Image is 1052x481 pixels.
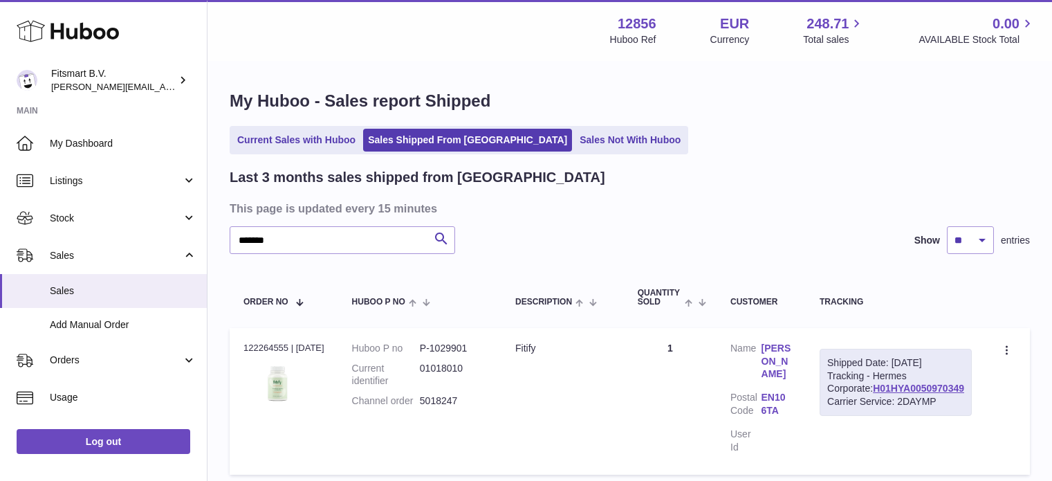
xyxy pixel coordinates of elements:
[919,15,1035,46] a: 0.00 AVAILABLE Stock Total
[352,394,420,408] dt: Channel order
[50,354,182,367] span: Orders
[352,298,405,307] span: Huboo P no
[243,298,288,307] span: Order No
[352,362,420,388] dt: Current identifier
[827,395,964,408] div: Carrier Service: 2DAYMP
[230,90,1030,112] h1: My Huboo - Sales report Shipped
[820,349,972,417] div: Tracking - Hermes Corporate:
[17,70,37,91] img: jonathan@leaderoo.com
[820,298,972,307] div: Tracking
[919,33,1035,46] span: AVAILABLE Stock Total
[730,428,762,454] dt: User Id
[762,342,793,381] a: [PERSON_NAME]
[51,67,176,93] div: Fitsmart B.V.
[51,81,277,92] span: [PERSON_NAME][EMAIL_ADDRESS][DOMAIN_NAME]
[762,391,793,417] a: EN10 6TA
[50,137,196,150] span: My Dashboard
[803,33,865,46] span: Total sales
[50,212,182,225] span: Stock
[230,201,1026,216] h3: This page is updated every 15 minutes
[50,284,196,298] span: Sales
[730,298,792,307] div: Customer
[243,359,313,408] img: 128561739542540.png
[243,342,324,354] div: 122264555 | [DATE]
[993,15,1019,33] span: 0.00
[515,298,572,307] span: Description
[420,342,488,355] dd: P-1029901
[624,328,717,475] td: 1
[873,383,964,394] a: H01HYA0050970349
[17,429,190,454] a: Log out
[827,356,964,370] div: Shipped Date: [DATE]
[230,168,605,187] h2: Last 3 months sales shipped from [GEOGRAPHIC_DATA]
[710,33,750,46] div: Currency
[803,15,865,46] a: 248.71 Total sales
[232,129,360,152] a: Current Sales with Huboo
[575,129,685,152] a: Sales Not With Huboo
[50,391,196,404] span: Usage
[352,342,420,355] dt: Huboo P no
[638,289,681,307] span: Quantity Sold
[50,318,196,332] span: Add Manual Order
[515,342,610,355] div: Fitify
[420,362,488,388] dd: 01018010
[50,174,182,188] span: Listings
[914,234,940,247] label: Show
[806,15,849,33] span: 248.71
[720,15,749,33] strong: EUR
[363,129,572,152] a: Sales Shipped From [GEOGRAPHIC_DATA]
[50,249,182,262] span: Sales
[730,391,762,421] dt: Postal Code
[730,342,762,385] dt: Name
[420,394,488,408] dd: 5018247
[1001,234,1030,247] span: entries
[618,15,656,33] strong: 12856
[610,33,656,46] div: Huboo Ref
